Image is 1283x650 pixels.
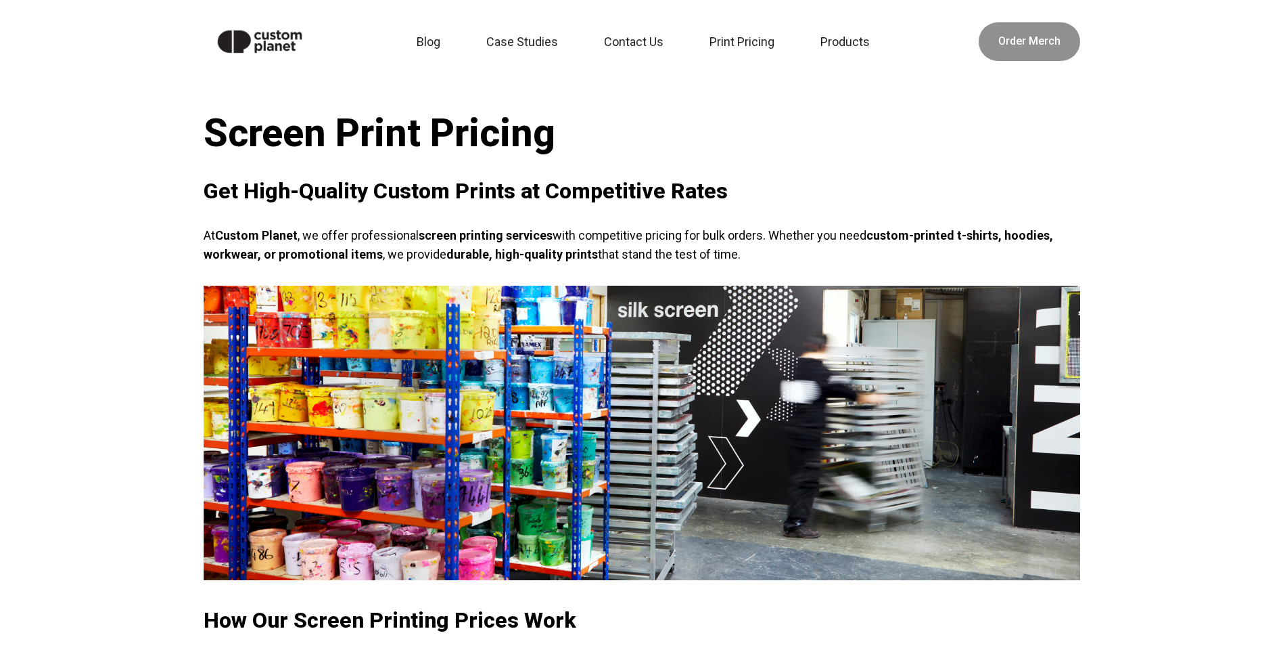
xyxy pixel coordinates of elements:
div: Widget pro chat [1215,585,1283,650]
a: Print Pricing [701,27,791,57]
img: Custom Planet logo in black [204,16,317,67]
a: Contact Us [596,27,680,57]
a: Products [812,27,886,57]
a: Case Studies [478,27,574,57]
strong: How Our Screen Printing Prices Work [204,607,576,633]
strong: custom-printed t-shirts, hoodies, workwear, or promotional items [204,228,1053,261]
strong: screen printing services [419,228,553,242]
img: screen inks [204,286,1080,581]
strong: durable, high-quality prints [446,247,598,261]
a: Order Merch [979,22,1080,61]
h1: Screen Print Pricing [204,110,1080,156]
strong: Get High-Quality Custom Prints at Competitive Rates [204,178,728,204]
nav: Main navigation [332,27,962,57]
p: At , we offer professional with competitive pricing for bulk orders. Whether you need , we provid... [204,226,1080,264]
strong: Custom Planet [215,228,298,242]
a: Blog [409,27,457,57]
iframe: Chat Widget [1215,585,1283,650]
